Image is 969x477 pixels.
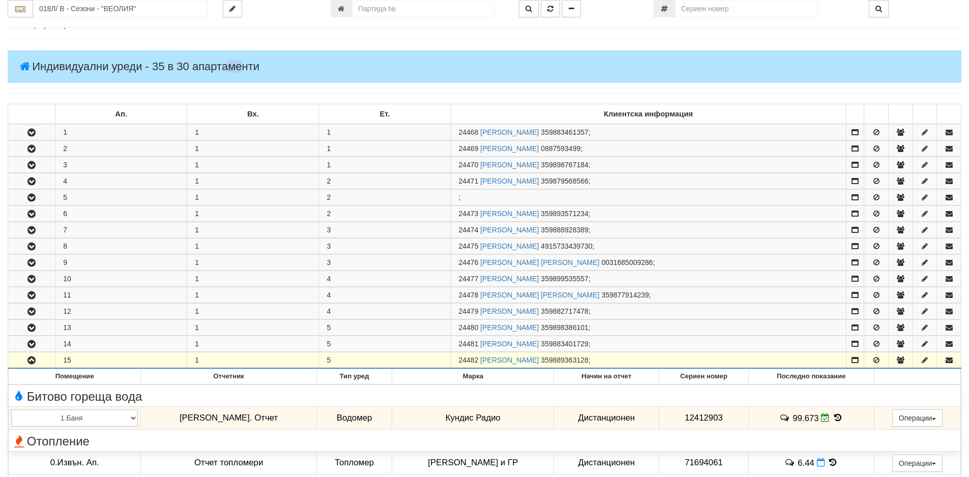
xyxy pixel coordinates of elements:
[541,340,588,348] span: 359883401729
[187,104,319,125] td: Вх.: No sort applied, sorting is disabled
[187,320,319,336] td: 1
[55,304,187,319] td: 12
[187,336,319,352] td: 1
[685,458,723,467] span: 71694061
[327,275,331,283] span: 4
[327,161,331,169] span: 1
[913,104,937,125] td: : No sort applied, sorting is disabled
[55,104,187,125] td: Ап.: No sort applied, sorting is disabled
[8,50,961,83] h4: Индивидуални уреди - 35 в 30 апартаменти
[327,177,331,185] span: 2
[194,458,263,467] span: Отчет топломери
[451,157,846,173] td: ;
[892,409,943,427] button: Операции
[327,128,331,136] span: 1
[9,451,141,474] td: 0.Извън. Ап.
[187,222,319,238] td: 1
[327,144,331,153] span: 1
[451,141,846,157] td: ;
[392,369,554,384] th: Марка
[55,206,187,222] td: 6
[659,369,748,384] th: Сериен номер
[459,128,479,136] span: Партида №
[316,451,392,474] td: Топломер
[459,307,479,315] span: Партида №
[554,369,659,384] th: Начин на отчет
[55,255,187,271] td: 9
[392,451,554,474] td: [PERSON_NAME] и ГР
[541,210,588,218] span: 359893571234
[864,104,889,125] td: : No sort applied, sorting is disabled
[817,458,825,467] i: Нов Отчет към 01/10/2025
[451,173,846,189] td: ;
[141,369,316,384] th: Отчетник
[451,124,846,140] td: ;
[554,406,659,430] td: Дистанционен
[187,304,319,319] td: 1
[187,255,319,271] td: 1
[480,258,599,266] a: [PERSON_NAME] [PERSON_NAME]
[459,210,479,218] span: Партида №
[327,307,331,315] span: 4
[480,323,539,332] a: [PERSON_NAME]
[480,242,539,250] a: [PERSON_NAME]
[821,413,830,422] i: Редакция Отчет към 01/10/2025
[459,323,479,332] span: Партида №
[798,458,814,467] span: 6.44
[480,210,539,218] a: [PERSON_NAME]
[187,124,319,140] td: 1
[55,271,187,287] td: 10
[55,238,187,254] td: 8
[480,177,539,185] a: [PERSON_NAME]
[892,455,943,472] button: Операции
[187,190,319,205] td: 1
[187,157,319,173] td: 1
[480,128,539,136] a: [PERSON_NAME]
[604,110,693,118] b: Клиентска информация
[9,369,141,384] th: Помещение
[459,242,479,250] span: Партида №
[541,226,588,234] span: 359888928389
[451,206,846,222] td: ;
[327,356,331,364] span: 5
[601,258,653,266] span: 0031685009286
[748,369,874,384] th: Последно показание
[451,271,846,287] td: ;
[327,193,331,201] span: 2
[459,144,479,153] span: Партида №
[459,226,479,234] span: Партида №
[541,242,592,250] span: 4915733439730
[685,413,723,423] span: 12412903
[459,356,479,364] span: Партида №
[480,356,539,364] a: [PERSON_NAME]
[55,157,187,173] td: 3
[451,222,846,238] td: ;
[541,144,580,153] span: 0887593499
[55,222,187,238] td: 7
[55,173,187,189] td: 4
[480,161,539,169] a: [PERSON_NAME]
[480,144,539,153] a: [PERSON_NAME]
[327,258,331,266] span: 3
[187,352,319,369] td: 1
[451,287,846,303] td: ;
[451,238,846,254] td: ;
[55,336,187,352] td: 14
[784,458,798,467] span: История на забележките
[541,307,588,315] span: 359882717478
[451,352,846,369] td: ;
[187,287,319,303] td: 1
[792,413,818,423] span: 99.673
[327,226,331,234] span: 3
[451,190,846,205] td: ;
[480,340,539,348] a: [PERSON_NAME]
[779,413,792,423] span: История на забележките
[247,110,259,118] b: Вх.
[451,104,846,125] td: Клиентска информация: No sort applied, sorting is disabled
[55,320,187,336] td: 13
[541,128,588,136] span: 359883461357
[480,307,539,315] a: [PERSON_NAME]
[459,291,479,299] span: Партида №
[55,124,187,140] td: 1
[541,161,588,169] span: 359898767184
